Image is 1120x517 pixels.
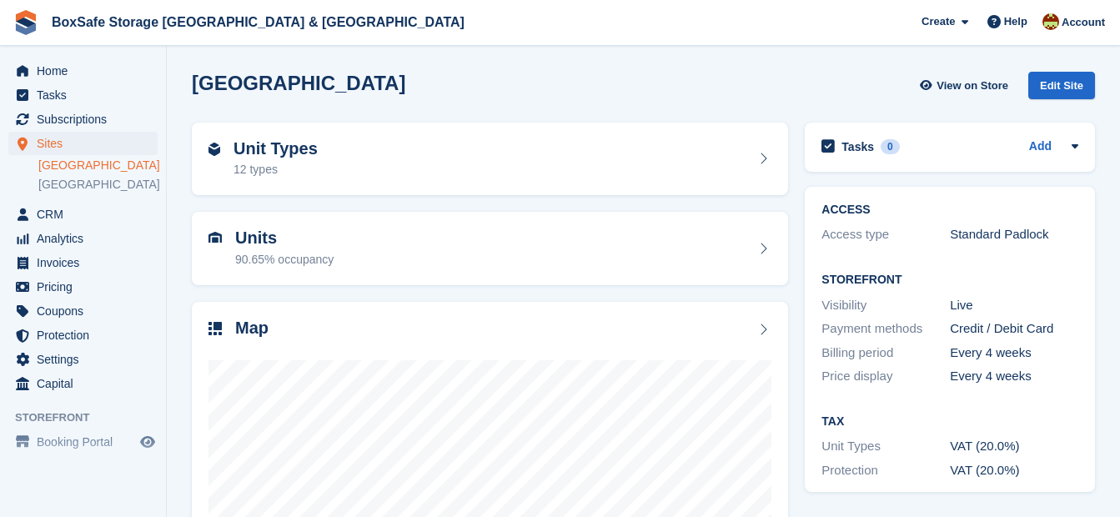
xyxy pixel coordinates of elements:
span: Sites [37,132,137,155]
span: Protection [37,324,137,347]
span: Home [37,59,137,83]
span: Booking Portal [37,430,137,454]
h2: ACCESS [821,203,1078,217]
a: menu [8,227,158,250]
span: Pricing [37,275,137,299]
h2: Tax [821,415,1078,429]
div: Standard Padlock [950,225,1078,244]
a: Edit Site [1028,72,1095,106]
img: unit-type-icn-2b2737a686de81e16bb02015468b77c625bbabd49415b5ef34ead5e3b44a266d.svg [208,143,220,156]
h2: Storefront [821,274,1078,287]
span: Invoices [37,251,137,274]
a: menu [8,372,158,395]
span: Analytics [37,227,137,250]
span: Tasks [37,83,137,107]
a: menu [8,132,158,155]
span: Subscriptions [37,108,137,131]
div: Visibility [821,296,950,315]
a: View on Store [917,72,1015,99]
div: VAT (20.0%) [950,437,1078,456]
a: menu [8,83,158,107]
a: Preview store [138,432,158,452]
a: menu [8,430,158,454]
div: 0 [881,139,900,154]
span: Storefront [15,409,166,426]
a: BoxSafe Storage [GEOGRAPHIC_DATA] & [GEOGRAPHIC_DATA] [45,8,471,36]
img: map-icn-33ee37083ee616e46c38cad1a60f524a97daa1e2b2c8c0bc3eb3415660979fc1.svg [208,322,222,335]
span: Coupons [37,299,137,323]
a: menu [8,275,158,299]
div: Protection [821,461,950,480]
span: CRM [37,203,137,226]
span: Capital [37,372,137,395]
span: Create [922,13,955,30]
div: Unit Types [821,437,950,456]
a: Unit Types 12 types [192,123,788,196]
a: menu [8,348,158,371]
span: Help [1004,13,1027,30]
h2: Map [235,319,269,338]
div: Credit / Debit Card [950,319,1078,339]
a: Units 90.65% occupancy [192,212,788,285]
a: menu [8,59,158,83]
div: 90.65% occupancy [235,251,334,269]
a: menu [8,251,158,274]
h2: Units [235,228,334,248]
a: Add [1029,138,1052,157]
div: 12 types [234,161,318,178]
span: Account [1062,14,1105,31]
a: menu [8,108,158,131]
div: Billing period [821,344,950,363]
span: Settings [37,348,137,371]
a: menu [8,324,158,347]
div: Every 4 weeks [950,367,1078,386]
a: [GEOGRAPHIC_DATA] [38,158,158,173]
span: View on Store [937,78,1008,94]
div: VAT (20.0%) [950,461,1078,480]
div: Payment methods [821,319,950,339]
img: Kim [1042,13,1059,30]
a: [GEOGRAPHIC_DATA] [38,177,158,193]
h2: [GEOGRAPHIC_DATA] [192,72,405,94]
a: menu [8,203,158,226]
div: Edit Site [1028,72,1095,99]
div: Every 4 weeks [950,344,1078,363]
img: unit-icn-7be61d7bf1b0ce9d3e12c5938cc71ed9869f7b940bace4675aadf7bd6d80202e.svg [208,232,222,243]
div: Price display [821,367,950,386]
h2: Unit Types [234,139,318,158]
a: menu [8,299,158,323]
img: stora-icon-8386f47178a22dfd0bd8f6a31ec36ba5ce8667c1dd55bd0f319d3a0aa187defe.svg [13,10,38,35]
div: Access type [821,225,950,244]
h2: Tasks [841,139,874,154]
div: Live [950,296,1078,315]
